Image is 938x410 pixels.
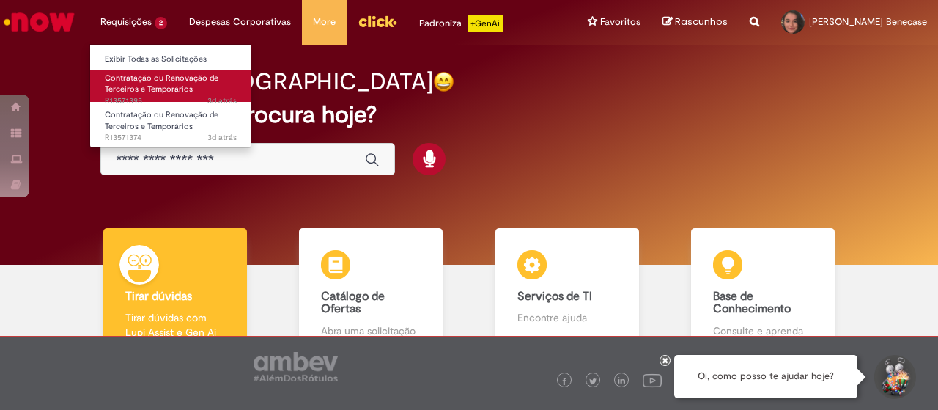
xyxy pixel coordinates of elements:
[125,310,225,340] p: Tirar dúvidas com Lupi Assist e Gen Ai
[589,378,597,385] img: logo_footer_twitter.png
[713,323,813,338] p: Consulte e aprenda
[254,352,338,381] img: logo_footer_ambev_rotulo_gray.png
[100,69,433,95] h2: Bom dia, [GEOGRAPHIC_DATA]
[419,15,503,32] div: Padroniza
[105,73,218,95] span: Contratação ou Renovação de Terceiros e Temporários
[207,95,237,106] time: 26/09/2025 16:01:04
[872,355,916,399] button: Iniciar Conversa de Suporte
[643,370,662,389] img: logo_footer_youtube.png
[713,289,791,317] b: Base de Conhecimento
[207,95,237,106] span: 3d atrás
[90,70,251,102] a: Aberto R13571395 : Contratação ou Renovação de Terceiros e Temporários
[618,377,625,386] img: logo_footer_linkedin.png
[100,102,837,128] h2: O que você procura hoje?
[358,10,397,32] img: click_logo_yellow_360x200.png
[561,378,568,385] img: logo_footer_facebook.png
[662,15,728,29] a: Rascunhos
[189,15,291,29] span: Despesas Corporativas
[321,323,421,338] p: Abra uma solicitação
[600,15,640,29] span: Favoritos
[90,107,251,139] a: Aberto R13571374 : Contratação ou Renovação de Terceiros e Temporários
[469,228,665,355] a: Serviços de TI Encontre ajuda
[90,51,251,67] a: Exibir Todas as Solicitações
[809,15,927,28] span: [PERSON_NAME] Benecase
[105,132,237,144] span: R13571374
[1,7,77,37] img: ServiceNow
[273,228,470,355] a: Catálogo de Ofertas Abra uma solicitação
[321,289,385,317] b: Catálogo de Ofertas
[77,228,273,355] a: Tirar dúvidas Tirar dúvidas com Lupi Assist e Gen Ai
[313,15,336,29] span: More
[517,289,592,304] b: Serviços de TI
[105,95,237,107] span: R13571395
[105,109,218,132] span: Contratação ou Renovação de Terceiros e Temporários
[125,289,192,304] b: Tirar dúvidas
[468,15,503,32] p: +GenAi
[100,15,152,29] span: Requisições
[665,228,862,355] a: Base de Conhecimento Consulte e aprenda
[675,15,728,29] span: Rascunhos
[207,132,237,143] span: 3d atrás
[207,132,237,143] time: 26/09/2025 15:57:29
[674,355,857,398] div: Oi, como posso te ajudar hoje?
[517,310,617,325] p: Encontre ajuda
[433,71,454,92] img: happy-face.png
[155,17,167,29] span: 2
[89,44,251,148] ul: Requisições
